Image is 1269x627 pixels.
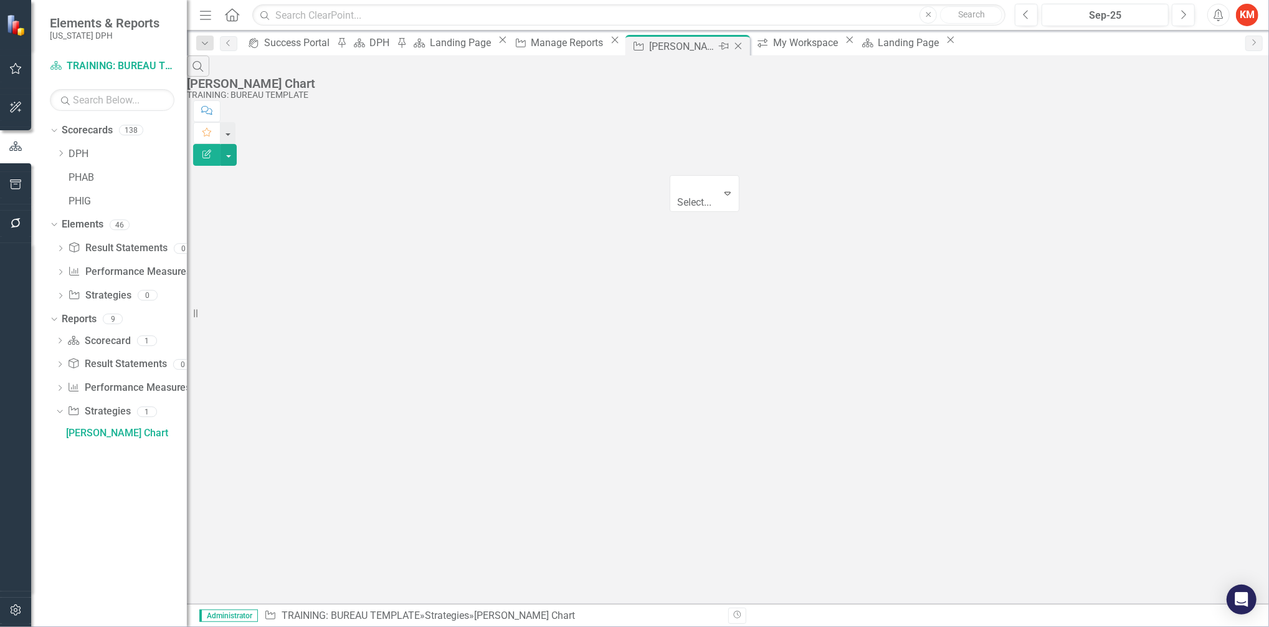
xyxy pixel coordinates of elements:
div: Success Portal [264,35,333,50]
button: Sep-25 [1042,4,1169,26]
div: Sep-25 [1046,8,1164,23]
a: Landing Page [857,35,943,50]
div: 9 [103,313,123,324]
div: » » [264,609,719,623]
a: Landing Page [409,35,495,50]
div: 1 [137,406,157,417]
a: DPH [349,35,393,50]
a: Elements [62,218,103,232]
a: Performance Measures [67,381,191,395]
button: KM [1236,4,1258,26]
a: Performance Measures [68,265,191,279]
div: 46 [110,219,130,230]
a: Result Statements [68,241,167,256]
a: Strategies [425,610,469,621]
a: PHIG [69,194,187,209]
span: Administrator [199,610,258,622]
a: Strategies [67,404,130,419]
a: [PERSON_NAME] Chart [63,423,187,443]
a: TRAINING: BUREAU TEMPLATE [50,59,174,74]
a: Strategies [68,289,131,303]
div: [PERSON_NAME] Chart [66,428,187,439]
div: 138 [119,125,143,136]
div: 0 [174,243,194,254]
span: Elements & Reports [50,16,159,31]
a: PHAB [69,171,187,185]
a: Success Portal [244,35,333,50]
a: DPH [69,147,187,161]
div: [PERSON_NAME] Chart [474,610,575,621]
div: 1 [137,335,157,346]
div: [PERSON_NAME] Chart [649,39,716,54]
div: 0 [173,359,193,370]
span: Search [958,9,985,19]
small: [US_STATE] DPH [50,31,159,41]
div: Open Intercom Messenger [1227,585,1257,615]
a: Scorecards [62,123,113,138]
div: TRAINING: BUREAU TEMPLATE [187,90,1263,100]
a: TRAINING: BUREAU TEMPLATE [282,610,420,621]
a: My Workspace [753,35,842,50]
a: Reports [62,312,97,327]
a: Manage Reports [510,35,607,50]
input: Search ClearPoint... [252,4,1005,26]
div: Manage Reports [531,35,607,50]
button: Search [940,6,1002,24]
input: Search Below... [50,89,174,111]
a: Result Statements [67,357,166,371]
div: Landing Page [430,35,495,50]
div: Landing Page [878,35,943,50]
div: 0 [138,290,158,301]
div: Select... [677,196,711,210]
img: ClearPoint Strategy [6,14,28,36]
div: My Workspace [773,35,842,50]
a: Scorecard [67,334,130,348]
div: DPH [369,35,393,50]
div: [PERSON_NAME] Chart [187,77,1263,90]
